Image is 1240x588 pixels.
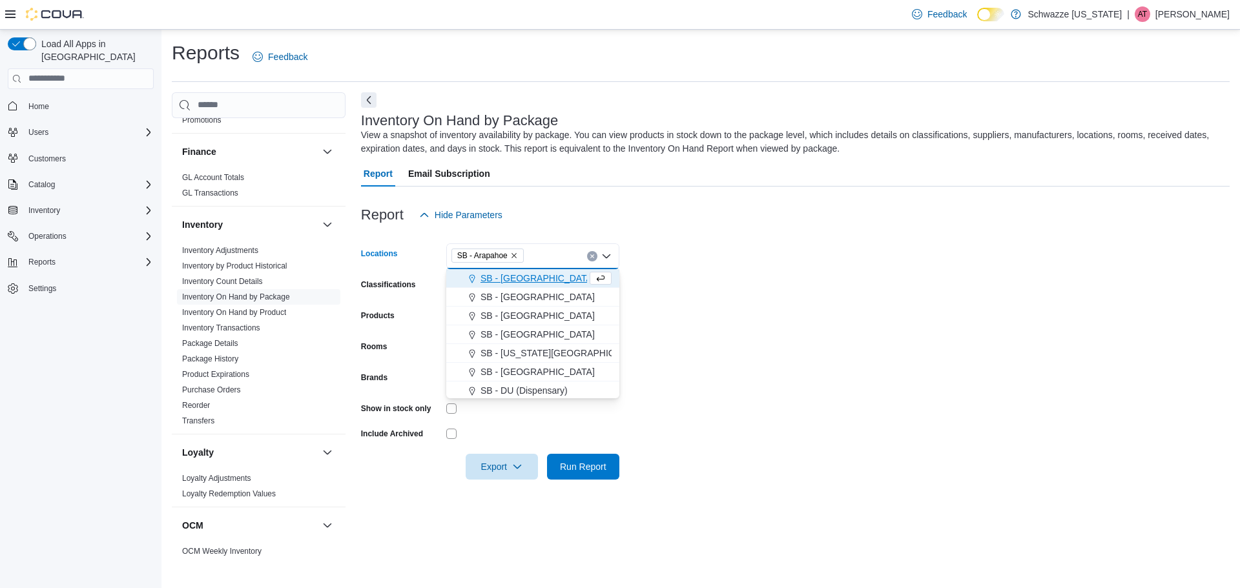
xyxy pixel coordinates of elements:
[182,145,317,158] button: Finance
[182,292,290,302] span: Inventory On Hand by Package
[361,429,423,439] label: Include Archived
[23,203,65,218] button: Inventory
[480,272,595,285] span: SB - [GEOGRAPHIC_DATA]
[3,123,159,141] button: Users
[927,8,967,21] span: Feedback
[23,280,154,296] span: Settings
[172,40,240,66] h1: Reports
[480,328,595,341] span: SB - [GEOGRAPHIC_DATA]
[23,125,54,140] button: Users
[172,543,346,564] div: OCM
[907,1,972,27] a: Feedback
[1127,6,1130,22] p: |
[182,401,210,410] a: Reorder
[247,44,313,70] a: Feedback
[182,323,260,332] a: Inventory Transactions
[182,385,241,394] a: Purchase Orders
[182,519,317,532] button: OCM
[408,161,490,187] span: Email Subscription
[1155,6,1230,22] p: [PERSON_NAME]
[1028,6,1122,22] p: Schwazze [US_STATE]
[361,248,398,259] label: Locations
[23,125,154,140] span: Users
[3,279,159,298] button: Settings
[23,228,72,244] button: Operations
[23,254,154,270] span: Reports
[446,381,619,400] button: SB - DU (Dispensary)
[182,323,260,333] span: Inventory Transactions
[182,218,223,231] h3: Inventory
[182,115,222,125] span: Promotions
[23,98,154,114] span: Home
[182,446,317,459] button: Loyalty
[182,446,214,459] h3: Loyalty
[3,253,159,271] button: Reports
[446,363,619,381] button: SB - [GEOGRAPHIC_DATA]
[361,113,559,128] h3: Inventory On Hand by Package
[28,257,56,267] span: Reports
[480,347,645,360] span: SB - [US_STATE][GEOGRAPHIC_DATA]
[480,309,595,322] span: SB - [GEOGRAPHIC_DATA]
[320,217,335,232] button: Inventory
[320,144,335,159] button: Finance
[28,101,49,112] span: Home
[361,128,1223,156] div: View a snapshot of inventory availability by package. You can view products in stock down to the ...
[182,546,262,556] span: OCM Weekly Inventory
[172,170,346,206] div: Finance
[28,179,55,190] span: Catalog
[182,172,244,183] span: GL Account Totals
[977,8,1004,21] input: Dark Mode
[320,445,335,460] button: Loyalty
[182,489,276,499] span: Loyalty Redemption Values
[182,474,251,483] a: Loyalty Adjustments
[1135,6,1150,22] div: Alex Trevino
[3,176,159,194] button: Catalog
[182,277,263,286] a: Inventory Count Details
[182,308,286,317] a: Inventory On Hand by Product
[268,50,307,63] span: Feedback
[23,151,71,167] a: Customers
[3,227,159,245] button: Operations
[446,325,619,344] button: SB - [GEOGRAPHIC_DATA]
[182,370,249,379] a: Product Expirations
[23,254,61,270] button: Reports
[560,460,606,473] span: Run Report
[182,416,214,425] a: Transfers
[364,161,393,187] span: Report
[435,208,502,221] span: Hide Parameters
[182,489,276,498] a: Loyalty Redemption Values
[361,207,404,223] h3: Report
[3,201,159,219] button: Inventory
[182,276,263,287] span: Inventory Count Details
[466,454,538,480] button: Export
[23,203,154,218] span: Inventory
[3,149,159,168] button: Customers
[182,188,238,198] span: GL Transactions
[182,246,258,255] a: Inventory Adjustments
[361,279,416,290] label: Classifications
[446,307,619,325] button: SB - [GEOGRAPHIC_DATA]
[182,369,249,380] span: Product Expirations
[446,344,619,363] button: SB - [US_STATE][GEOGRAPHIC_DATA]
[182,116,222,125] a: Promotions
[182,519,203,532] h3: OCM
[977,21,978,22] span: Dark Mode
[1138,6,1147,22] span: AT
[361,372,387,383] label: Brands
[473,454,530,480] span: Export
[320,518,335,533] button: OCM
[182,354,238,364] span: Package History
[510,252,518,259] button: Remove SB - Arapahoe from selection in this group
[23,177,154,192] span: Catalog
[28,154,66,164] span: Customers
[182,547,262,556] a: OCM Weekly Inventory
[26,8,84,21] img: Cova
[361,341,387,352] label: Rooms
[182,354,238,363] a: Package History
[451,248,524,263] span: SB - Arapahoe
[361,310,395,321] label: Products
[182,473,251,483] span: Loyalty Adjustments
[182,188,238,198] a: GL Transactions
[182,261,287,271] span: Inventory by Product Historical
[547,454,619,480] button: Run Report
